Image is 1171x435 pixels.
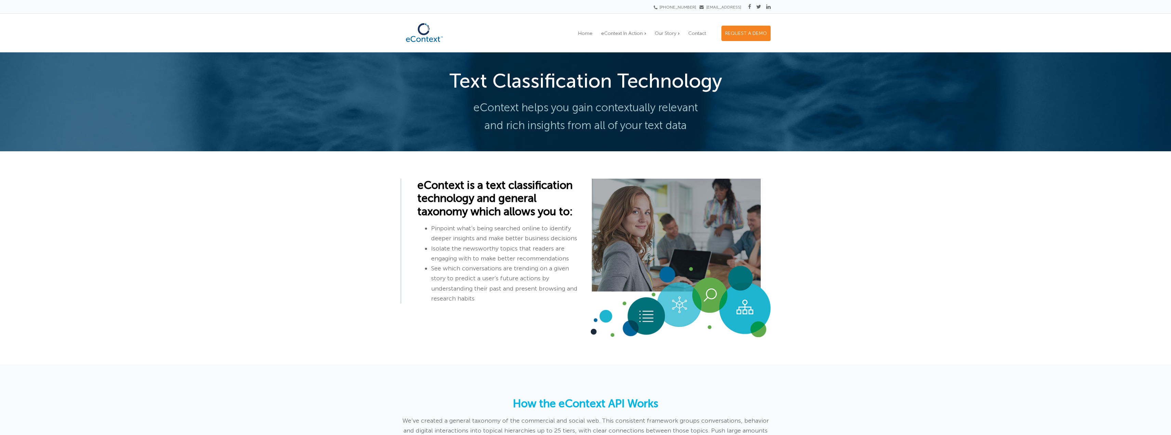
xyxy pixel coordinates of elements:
[400,20,448,46] img: eContext
[575,26,596,41] a: Home
[431,223,581,244] li: Pinpoint what’s being searched online to identify deeper insights and make better business decisions
[685,26,709,41] a: Contact
[766,4,771,10] a: Linkedin
[431,264,581,304] li: See which conversations are trending on a given story to predict a user’s future actions by under...
[400,69,771,93] h1: Text Classification Technology
[721,26,771,41] a: REQUEST A DEMO
[748,4,751,10] a: Facebook
[400,99,771,134] p: eContext helps you gain contextually relevant and rich insights from all of your text data
[756,4,761,10] a: Twitter
[725,30,767,36] span: REQUEST A DEMO
[578,30,593,36] span: Home
[513,397,658,410] span: How the eContext API Works
[400,40,448,48] a: eContext
[655,30,676,36] span: Our Story
[417,179,573,218] span: eContext is a text classification technology and general taxonomy which allows you to:
[431,244,581,264] li: Isolate the newsworthy topics that readers are engaging with to make better recommendations
[591,179,771,337] img: text classification technology image
[700,5,741,10] a: [EMAIL_ADDRESS]
[688,30,706,36] span: Contact
[601,30,643,36] span: eContext In Action
[656,5,696,10] a: [PHONE_NUMBER]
